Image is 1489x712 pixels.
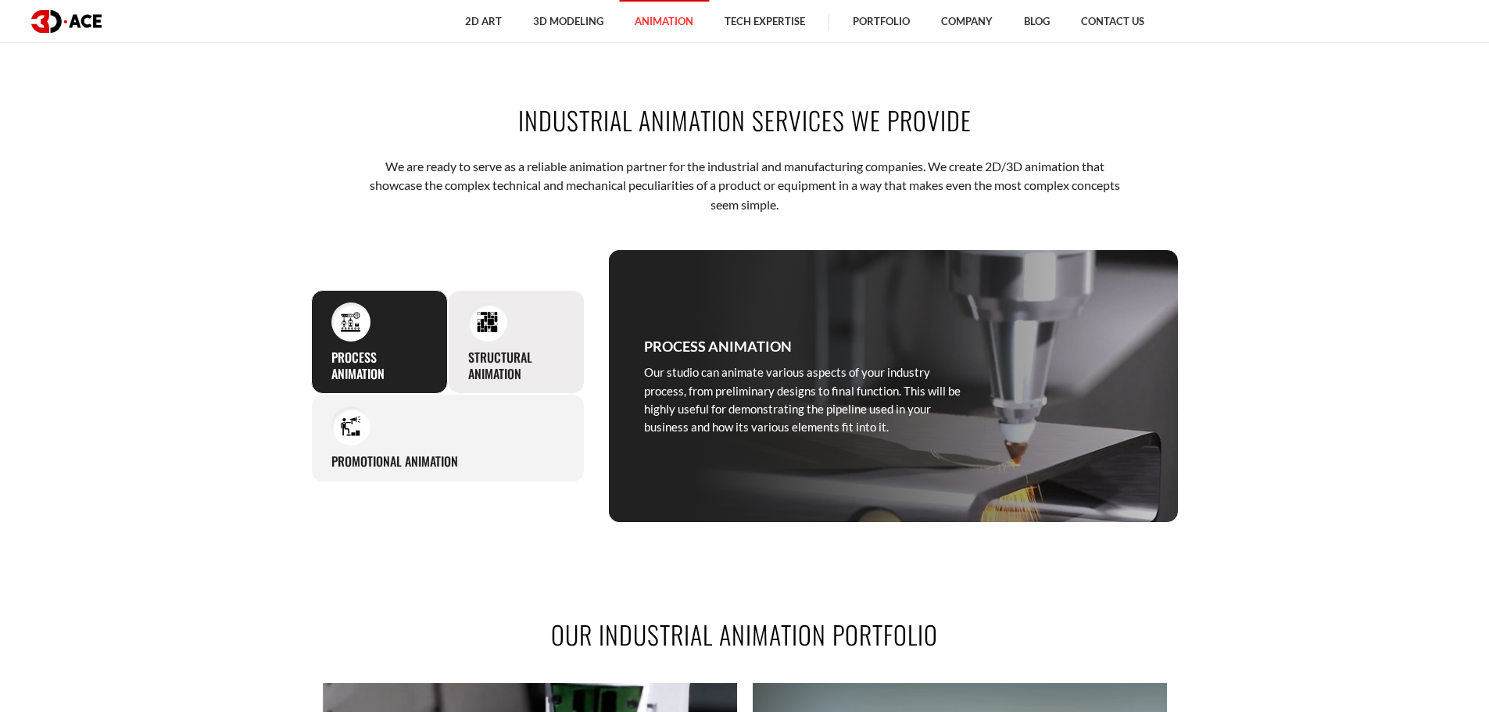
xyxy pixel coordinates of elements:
h2: Industrial Animation Services We Provide [311,102,1179,138]
h3: Process animation [331,349,428,382]
p: Our studio can animate various aspects of your industry process, from preliminary designs to fina... [644,363,965,437]
h2: Our Industrial Animation Portfolio [311,617,1179,652]
h3: Promotional animation [331,453,458,470]
img: logo dark [31,10,102,33]
img: Structural animation [477,311,498,332]
p: We are ready to serve as a reliable animation partner for the industrial and manufacturing compan... [360,157,1129,214]
h3: Process animation [644,335,792,357]
img: Promotional animation [340,416,361,437]
h3: Structural animation [468,349,564,382]
img: Process animation [340,311,361,332]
